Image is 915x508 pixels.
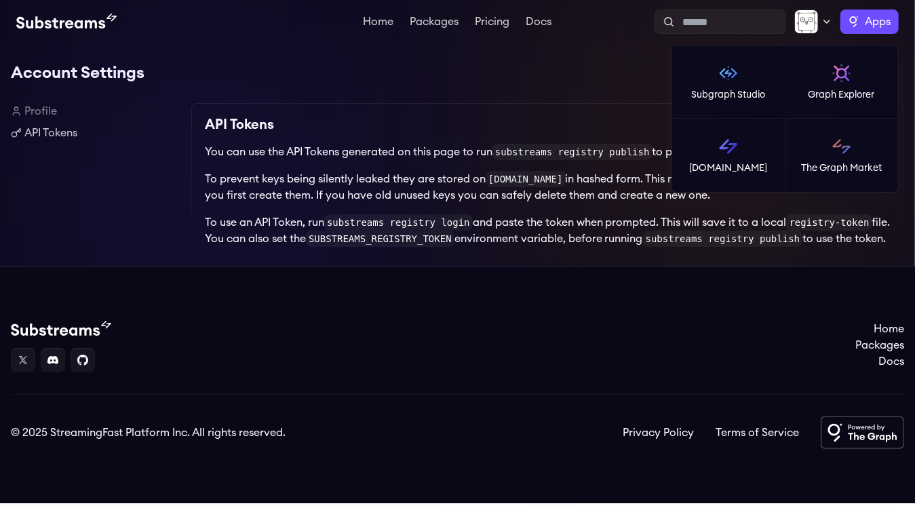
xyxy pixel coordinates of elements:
a: Home [855,321,904,337]
a: Packages [855,337,904,353]
a: Terms of Service [716,425,799,441]
a: Docs [524,16,555,30]
a: API Tokens [11,125,180,141]
a: Privacy Policy [623,425,694,441]
p: The Graph Market [801,161,882,175]
code: registry-token [787,214,872,231]
p: To use an API Token, run and paste the token when prompted. This will save it to a local file. Yo... [205,214,891,247]
img: Powered by The Graph [821,416,904,449]
p: You can use the API Tokens generated on this page to run to publish packages on [205,144,891,160]
img: Subgraph Studio logo [718,62,739,84]
img: Substream's logo [11,321,111,337]
code: SUBSTREAMS_REGISTRY_TOKEN [306,231,454,247]
img: The Graph logo [849,16,859,27]
code: substreams registry publish [492,144,653,160]
div: © 2025 StreamingFast Platform Inc. All rights reserved. [11,425,286,441]
span: Apps [865,14,891,30]
a: [DOMAIN_NAME] [672,119,785,192]
a: Subgraph Studio [672,45,785,119]
h2: API Tokens [205,114,274,136]
p: [DOMAIN_NAME] [689,161,767,175]
img: Graph Explorer logo [831,62,853,84]
a: Pricing [473,16,513,30]
h1: Account Settings [11,60,904,87]
a: Home [361,16,397,30]
code: [DOMAIN_NAME] [486,171,566,187]
a: Profile [11,103,180,119]
img: Profile [794,9,819,34]
p: Graph Explorer [809,88,875,102]
p: Subgraph Studio [692,88,766,102]
img: The Graph Market logo [831,136,853,157]
a: Packages [408,16,462,30]
img: Substreams logo [718,136,739,157]
a: Graph Explorer [785,45,899,119]
a: The Graph Market [785,119,899,192]
code: substreams registry login [324,214,473,231]
a: Docs [855,353,904,370]
code: substreams registry publish [643,231,803,247]
p: To prevent keys being silently leaked they are stored on in hashed form. This means you can only ... [205,171,891,203]
img: Substream's logo [16,14,117,30]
